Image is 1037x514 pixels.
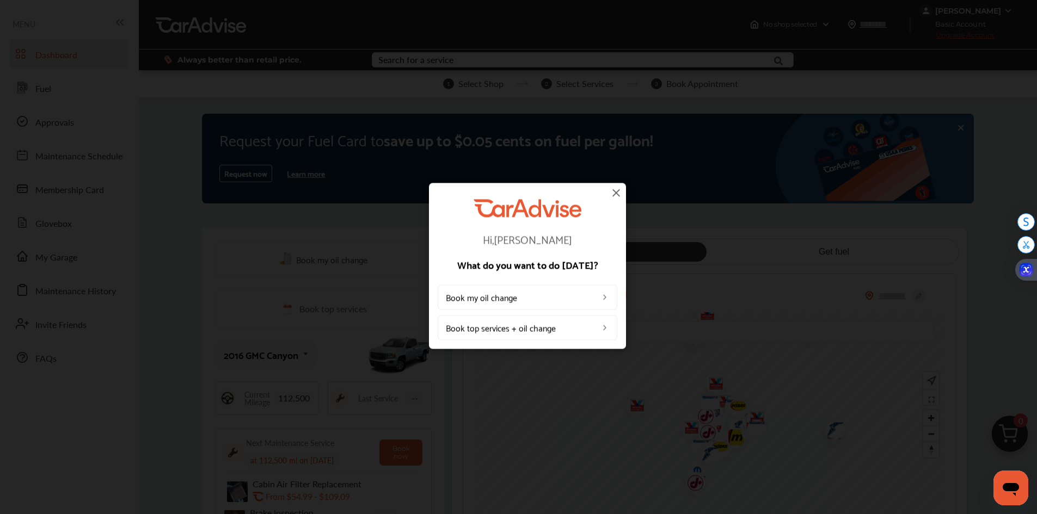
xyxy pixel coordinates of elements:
[993,470,1028,505] iframe: Button to launch messaging window
[600,323,609,332] img: left_arrow_icon.0f472efe.svg
[474,199,581,217] img: CarAdvise Logo
[610,186,623,199] img: close-icon.a004319c.svg
[438,259,617,269] p: What do you want to do [DATE]?
[438,284,617,309] a: Book my oil change
[600,293,609,301] img: left_arrow_icon.0f472efe.svg
[438,233,617,244] p: Hi, [PERSON_NAME]
[438,315,617,340] a: Book top services + oil change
